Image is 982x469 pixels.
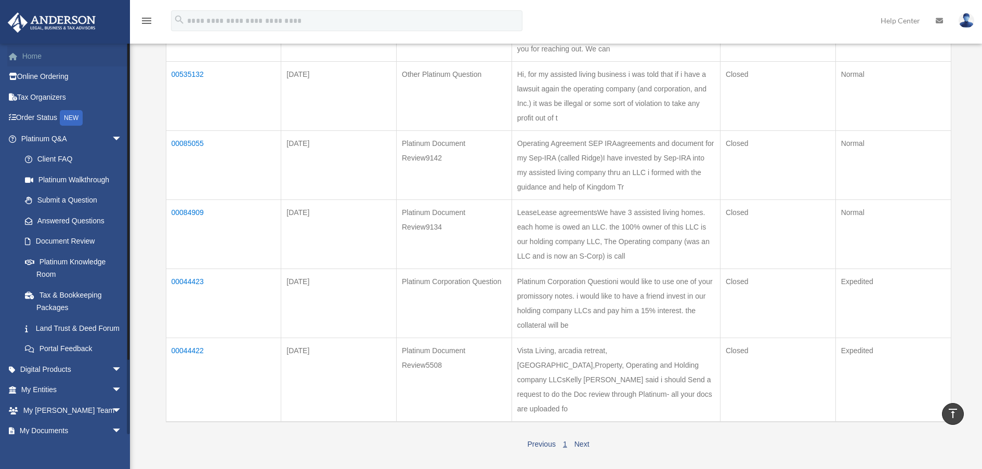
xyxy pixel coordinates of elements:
a: Answered Questions [15,210,127,231]
td: [DATE] [281,338,397,422]
td: Operating Agreement SEP IRAagreements and document for my Sep-IRA (called Ridge)I have invested b... [512,131,720,200]
a: 1 [563,440,567,448]
a: Digital Productsarrow_drop_down [7,359,138,380]
span: arrow_drop_down [112,359,133,380]
td: Platinum Document Review9142 [397,131,512,200]
td: Vista Living, arcadia retreat, [GEOGRAPHIC_DATA],Property, Operating and Holding company LLCsKell... [512,338,720,422]
td: Other Platinum Question [397,62,512,131]
span: arrow_drop_down [112,421,133,442]
a: Platinum Q&Aarrow_drop_down [7,128,133,149]
td: 00084909 [166,200,281,269]
td: Platinum Corporation Questioni would like to use one of your promissory notes. i would like to ha... [512,269,720,338]
td: [DATE] [281,200,397,269]
td: Platinum Corporation Question [397,269,512,338]
td: Expedited [835,269,951,338]
td: Closed [720,62,835,131]
a: My Documentsarrow_drop_down [7,421,138,441]
img: Anderson Advisors Platinum Portal [5,12,99,33]
a: Next [574,440,590,448]
td: Normal [835,131,951,200]
span: arrow_drop_down [112,400,133,421]
a: Portal Feedback [15,339,133,359]
td: 00085055 [166,131,281,200]
a: My [PERSON_NAME] Teamarrow_drop_down [7,400,138,421]
td: [DATE] [281,131,397,200]
td: Expedited [835,338,951,422]
a: vertical_align_top [942,403,964,425]
td: Closed [720,269,835,338]
a: Submit a Question [15,190,133,211]
i: vertical_align_top [947,407,959,420]
td: 00044422 [166,338,281,422]
a: Tax Organizers [7,87,138,108]
i: menu [140,15,153,27]
td: Normal [835,62,951,131]
td: LeaseLease agreementsWe have 3 assisted living homes. each home is owed an LLC. the 100% owner of... [512,200,720,269]
td: Platinum Document Review5508 [397,338,512,422]
a: Platinum Walkthrough [15,169,133,190]
span: arrow_drop_down [112,128,133,150]
a: Online Ordering [7,66,138,87]
a: menu [140,18,153,27]
td: 00044423 [166,269,281,338]
a: Home [7,46,138,66]
td: Closed [720,200,835,269]
span: arrow_drop_down [112,380,133,401]
a: Order StatusNEW [7,108,138,129]
td: Platinum Document Review9134 [397,200,512,269]
td: 00535132 [166,62,281,131]
td: Normal [835,200,951,269]
td: Closed [720,338,835,422]
a: Tax & Bookkeeping Packages [15,285,133,318]
div: NEW [60,110,83,126]
i: search [174,14,185,25]
a: Previous [527,440,555,448]
a: Client FAQ [15,149,133,170]
a: Platinum Knowledge Room [15,251,133,285]
a: My Entitiesarrow_drop_down [7,380,138,400]
td: [DATE] [281,62,397,131]
td: Closed [720,131,835,200]
td: [DATE] [281,269,397,338]
a: Document Review [15,231,133,252]
td: Hi, for my assisted living business i was told that if i have a lawsuit again the operating compa... [512,62,720,131]
img: User Pic [959,13,974,28]
a: Land Trust & Deed Forum [15,318,133,339]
